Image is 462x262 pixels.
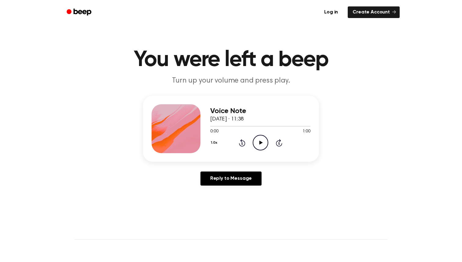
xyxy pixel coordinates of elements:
[75,49,387,71] h1: You were left a beep
[114,76,348,86] p: Turn up your volume and press play.
[210,128,218,135] span: 0:00
[200,172,262,186] a: Reply to Message
[62,6,97,18] a: Beep
[210,107,310,115] h3: Voice Note
[318,5,344,19] a: Log in
[210,138,219,148] button: 1.0x
[302,128,310,135] span: 1:00
[348,6,400,18] a: Create Account
[210,116,244,122] span: [DATE] · 11:38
